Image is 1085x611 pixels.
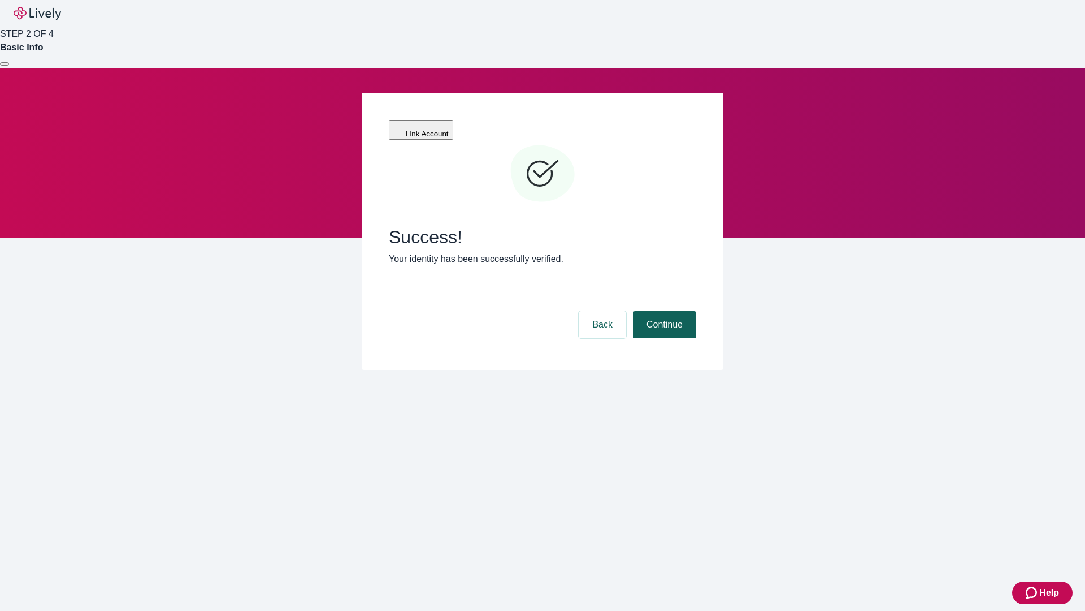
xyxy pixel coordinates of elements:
button: Zendesk support iconHelp [1012,582,1073,604]
svg: Checkmark icon [509,140,576,208]
button: Link Account [389,120,453,140]
img: Lively [14,7,61,20]
button: Continue [633,311,696,338]
span: Success! [389,226,696,248]
button: Back [579,311,626,338]
p: Your identity has been successfully verified. [389,252,696,266]
svg: Zendesk support icon [1026,586,1039,600]
span: Help [1039,586,1059,600]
